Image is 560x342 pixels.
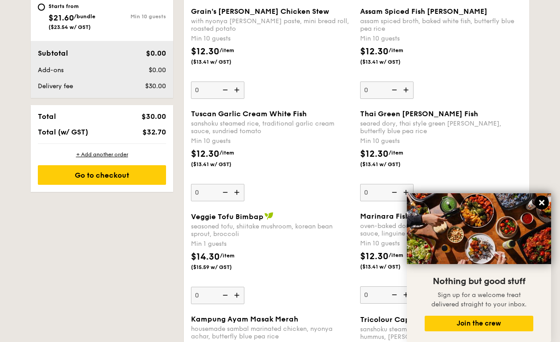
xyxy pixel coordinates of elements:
div: assam spiced broth, baked white fish, butterfly blue pea rice [360,17,522,33]
img: icon-add.58712e84.svg [400,81,414,98]
div: Starts from [49,3,95,10]
div: with nyonya [PERSON_NAME] paste, mini bread roll, roasted potato [191,17,353,33]
img: icon-add.58712e84.svg [231,81,244,98]
div: Min 10 guests [191,137,353,146]
img: icon-add.58712e84.svg [400,286,414,303]
img: icon-reduce.1d2dbef1.svg [218,287,231,304]
span: /item [219,150,234,156]
div: Min 10 guests [360,239,522,248]
div: Min 10 guests [360,34,522,43]
span: Tuscan Garlic Cream White Fish [191,110,307,118]
span: $21.60 [49,13,74,23]
span: /item [219,47,234,53]
div: seasoned tofu, shiitake mushroom, korean bean sprout, broccoli [191,223,353,238]
span: Subtotal [38,49,68,57]
img: icon-reduce.1d2dbef1.svg [387,184,400,201]
span: Nothing but good stuff [433,276,525,287]
img: icon-add.58712e84.svg [400,184,414,201]
span: $12.30 [191,46,219,57]
input: Veggie Tofu Bimbapseasoned tofu, shiitake mushroom, korean bean sprout, broccoliMin 1 guests$14.3... [191,287,244,304]
input: Grain's [PERSON_NAME] Chicken Stewwith nyonya [PERSON_NAME] paste, mini bread roll, roasted potat... [191,81,244,99]
div: Min 10 guests [360,137,522,146]
span: Assam Spiced Fish [PERSON_NAME] [360,7,487,16]
span: $30.00 [145,82,166,90]
div: Go to checkout [38,165,166,185]
span: Kampung Ayam Masak Merah [191,315,298,323]
span: Thai Green [PERSON_NAME] Fish [360,110,478,118]
div: oven-baked dory, onion and fennel-infused tomato sauce, linguine [360,222,522,237]
button: Close [535,195,549,210]
span: Total (w/ GST) [38,128,88,136]
div: Min 1 guests [191,240,353,248]
div: sanshoku steamed rice, traditional garlic cream sauce, sundried tomato [191,120,353,135]
div: Min 10 guests [102,13,166,20]
img: icon-reduce.1d2dbef1.svg [387,286,400,303]
div: + Add another order [38,151,166,158]
span: Total [38,112,56,121]
span: ($13.41 w/ GST) [191,161,252,168]
input: Starts from$21.60/bundle($23.54 w/ GST)Min 10 guests [38,4,45,11]
span: ($23.54 w/ GST) [49,24,91,30]
img: icon-add.58712e84.svg [231,287,244,304]
span: /item [220,252,235,259]
span: Tricolour Capsicum Charred Cabbage [360,315,499,324]
span: Marinara Fish Pasta [360,212,431,220]
img: icon-add.58712e84.svg [231,184,244,201]
span: $32.70 [142,128,166,136]
input: Marinara Fish Pastaoven-baked dory, onion and fennel-infused tomato sauce, linguineMin 10 guests$... [360,286,414,304]
input: Tuscan Garlic Cream White Fishsanshoku steamed rice, traditional garlic cream sauce, sundried tom... [191,184,244,201]
span: ($13.41 w/ GST) [360,263,421,270]
span: Add-ons [38,66,64,74]
span: $30.00 [142,112,166,121]
img: icon-reduce.1d2dbef1.svg [218,184,231,201]
button: Join the crew [425,316,533,331]
span: Veggie Tofu Bimbap [191,212,264,221]
div: seared dory, thai style green [PERSON_NAME], butterfly blue pea rice [360,120,522,135]
span: /item [389,252,403,258]
span: Sign up for a welcome treat delivered straight to your inbox. [431,291,527,308]
img: icon-vegan.f8ff3823.svg [264,212,273,220]
span: /bundle [74,13,95,20]
span: $0.00 [146,49,166,57]
input: Assam Spiced Fish [PERSON_NAME]assam spiced broth, baked white fish, butterfly blue pea riceMin 1... [360,81,414,99]
img: icon-reduce.1d2dbef1.svg [218,81,231,98]
span: $0.00 [149,66,166,74]
span: ($13.41 w/ GST) [191,58,252,65]
img: DSC07876-Edit02-Large.jpeg [407,193,551,264]
img: icon-reduce.1d2dbef1.svg [387,81,400,98]
input: Thai Green [PERSON_NAME] Fishseared dory, thai style green [PERSON_NAME], butterfly blue pea rice... [360,184,414,201]
span: $12.30 [191,149,219,159]
span: /item [389,47,403,53]
div: sanshoku steamed rice, tricolour capsicum, levatine hummus, [PERSON_NAME] [360,326,522,341]
span: $14.30 [191,252,220,262]
span: $12.30 [360,251,389,262]
span: ($15.59 w/ GST) [191,264,252,271]
div: housemade sambal marinated chicken, nyonya achar, butterfly blue pea rice [191,325,353,340]
span: $12.30 [360,46,389,57]
span: ($13.41 w/ GST) [360,161,421,168]
span: $12.30 [360,149,389,159]
span: Delivery fee [38,82,73,90]
span: Grain's [PERSON_NAME] Chicken Stew [191,7,329,16]
div: Min 10 guests [191,34,353,43]
span: /item [389,150,403,156]
span: ($13.41 w/ GST) [360,58,421,65]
